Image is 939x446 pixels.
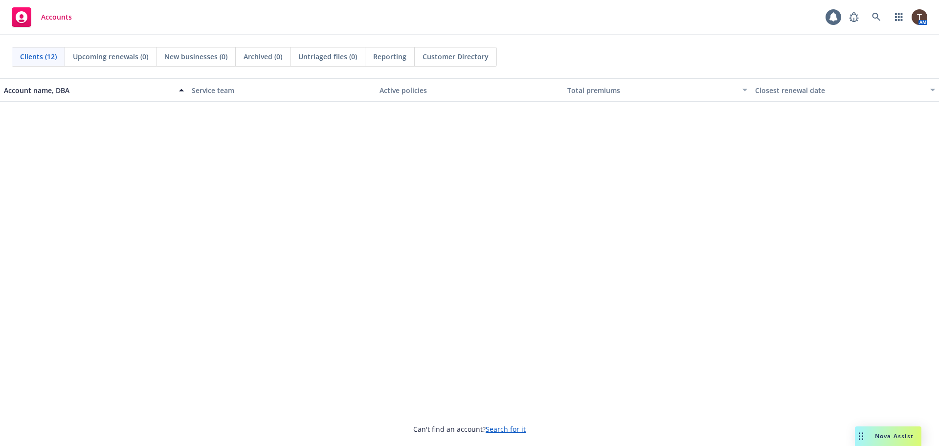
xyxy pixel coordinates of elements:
[380,85,559,95] div: Active policies
[41,13,72,21] span: Accounts
[373,51,406,62] span: Reporting
[563,78,751,102] button: Total premiums
[413,424,526,434] span: Can't find an account?
[844,7,864,27] a: Report a Bug
[4,85,173,95] div: Account name, DBA
[751,78,939,102] button: Closest renewal date
[486,424,526,434] a: Search for it
[567,85,737,95] div: Total premiums
[376,78,563,102] button: Active policies
[20,51,57,62] span: Clients (12)
[164,51,227,62] span: New businesses (0)
[188,78,376,102] button: Service team
[912,9,927,25] img: photo
[855,426,921,446] button: Nova Assist
[244,51,282,62] span: Archived (0)
[855,426,867,446] div: Drag to move
[73,51,148,62] span: Upcoming renewals (0)
[423,51,489,62] span: Customer Directory
[755,85,924,95] div: Closest renewal date
[298,51,357,62] span: Untriaged files (0)
[867,7,886,27] a: Search
[192,85,372,95] div: Service team
[889,7,909,27] a: Switch app
[8,3,76,31] a: Accounts
[875,432,914,440] span: Nova Assist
